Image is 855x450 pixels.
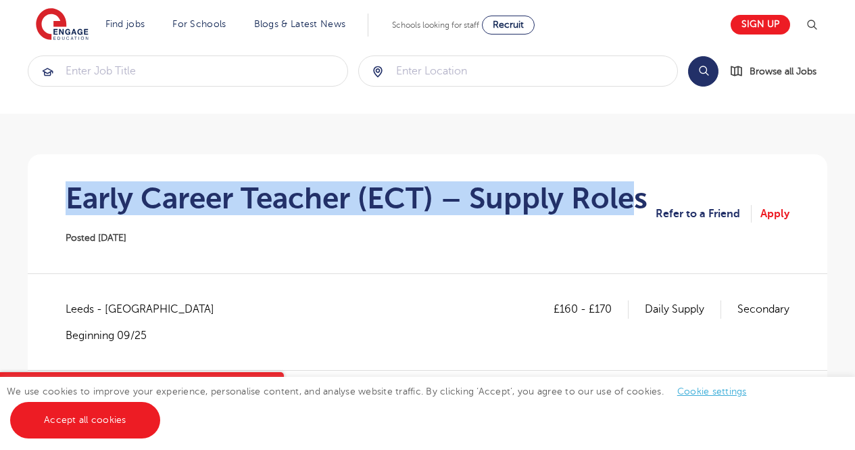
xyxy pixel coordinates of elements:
[645,300,721,318] p: Daily Supply
[28,55,348,87] div: Submit
[10,402,160,438] a: Accept all cookies
[554,300,629,318] p: £160 - £170
[28,56,347,86] input: Submit
[750,64,816,79] span: Browse all Jobs
[731,15,790,35] a: Sign up
[254,19,346,29] a: Blogs & Latest News
[359,56,678,86] input: Submit
[66,233,126,243] span: Posted [DATE]
[760,205,789,223] a: Apply
[66,181,648,215] h1: Early Career Teacher (ECT) – Supply Roles
[172,19,226,29] a: For Schools
[358,55,679,87] div: Submit
[36,8,89,42] img: Engage Education
[482,16,535,35] a: Recruit
[656,205,752,223] a: Refer to a Friend
[7,386,760,425] span: We use cookies to improve your experience, personalise content, and analyse website traffic. By c...
[677,386,747,397] a: Cookie settings
[729,64,827,79] a: Browse all Jobs
[737,300,789,318] p: Secondary
[493,20,524,30] span: Recruit
[66,300,228,318] span: Leeds - [GEOGRAPHIC_DATA]
[257,372,284,399] button: Close
[688,56,718,87] button: Search
[392,20,479,30] span: Schools looking for staff
[105,19,145,29] a: Find jobs
[66,328,228,343] p: Beginning 09/25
